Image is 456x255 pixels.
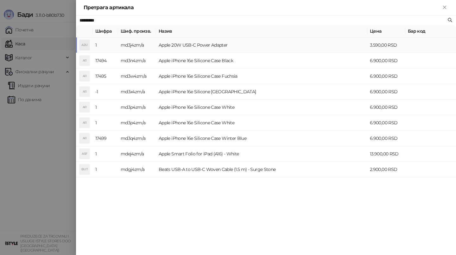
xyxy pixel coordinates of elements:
[118,146,156,162] td: mdej4zm/a
[156,69,367,84] td: Apple iPhone 16e Silicone Case Fuchsia
[367,37,405,53] td: 3.590,00 RSD
[93,25,118,37] th: Шифра
[118,131,156,146] td: md3q4zm/a
[156,25,367,37] th: Назив
[79,87,90,97] div: AI1
[367,53,405,69] td: 6.900,00 RSD
[79,102,90,112] div: AI1
[118,69,156,84] td: md3w4zm/a
[118,100,156,115] td: md3p4zm/a
[118,84,156,100] td: md3x4zm/a
[367,84,405,100] td: 6.900,00 RSD
[79,71,90,81] div: AI1
[93,69,118,84] td: 17495
[118,162,156,177] td: mdgj4zm/a
[367,146,405,162] td: 13.900,00 RSD
[118,53,156,69] td: md3n4zm/a
[93,100,118,115] td: 1
[367,69,405,84] td: 6.900,00 RSD
[79,149,90,159] div: ASF
[84,4,441,11] div: Претрага артикала
[156,115,367,131] td: Apple iPhone 16e Silicone Case White
[93,131,118,146] td: 17499
[93,37,118,53] td: 1
[156,53,367,69] td: Apple iPhone 16e Silicone Case Black
[156,84,367,100] td: Apple iPhone 16e Silicone [GEOGRAPHIC_DATA]
[79,56,90,66] div: AI1
[156,37,367,53] td: Apple 20W USB-C Power Adapter
[79,164,90,174] div: BUT
[367,131,405,146] td: 6.900,00 RSD
[367,25,405,37] th: Цена
[405,25,456,37] th: Бар код
[93,53,118,69] td: 17494
[79,118,90,128] div: AI1
[441,4,448,11] button: Close
[93,84,118,100] td: -1
[156,131,367,146] td: Apple iPhone 16e Silicone Case Winter Blue
[118,115,156,131] td: md3p4zm/a
[367,100,405,115] td: 6.900,00 RSD
[79,40,90,50] div: A2U
[156,146,367,162] td: Apple Smart Folio for iPad (A16) - White
[367,115,405,131] td: 6.900,00 RSD
[93,162,118,177] td: 1
[118,25,156,37] th: Шиф. произв.
[367,162,405,177] td: 2.900,00 RSD
[118,37,156,53] td: md3j4zm/a
[93,115,118,131] td: 1
[156,100,367,115] td: Apple iPhone 16e Silicone Case White
[79,133,90,143] div: AI1
[156,162,367,177] td: Beats USB-A to USB-C Woven Cable (1.5 m) - Surge Stone
[93,146,118,162] td: 1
